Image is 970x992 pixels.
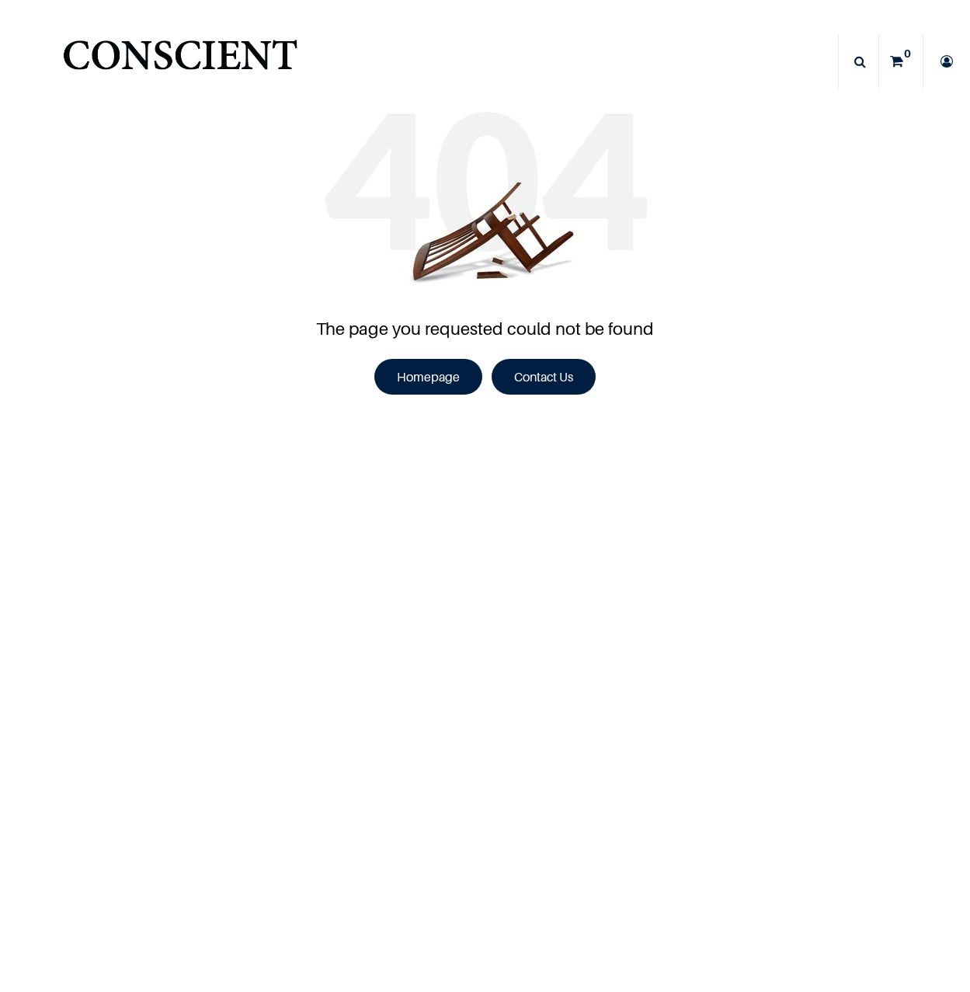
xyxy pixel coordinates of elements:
sup: 0 [900,46,915,61]
a: Contact Us [492,359,596,395]
a: 0 [879,34,923,89]
img: 404 [181,92,790,299]
a: Homepage [374,359,482,395]
a: Logo of Conscient.nl [60,31,300,92]
img: Conscient.nl [60,31,300,92]
p: The page you requested could not be found [60,316,909,342]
